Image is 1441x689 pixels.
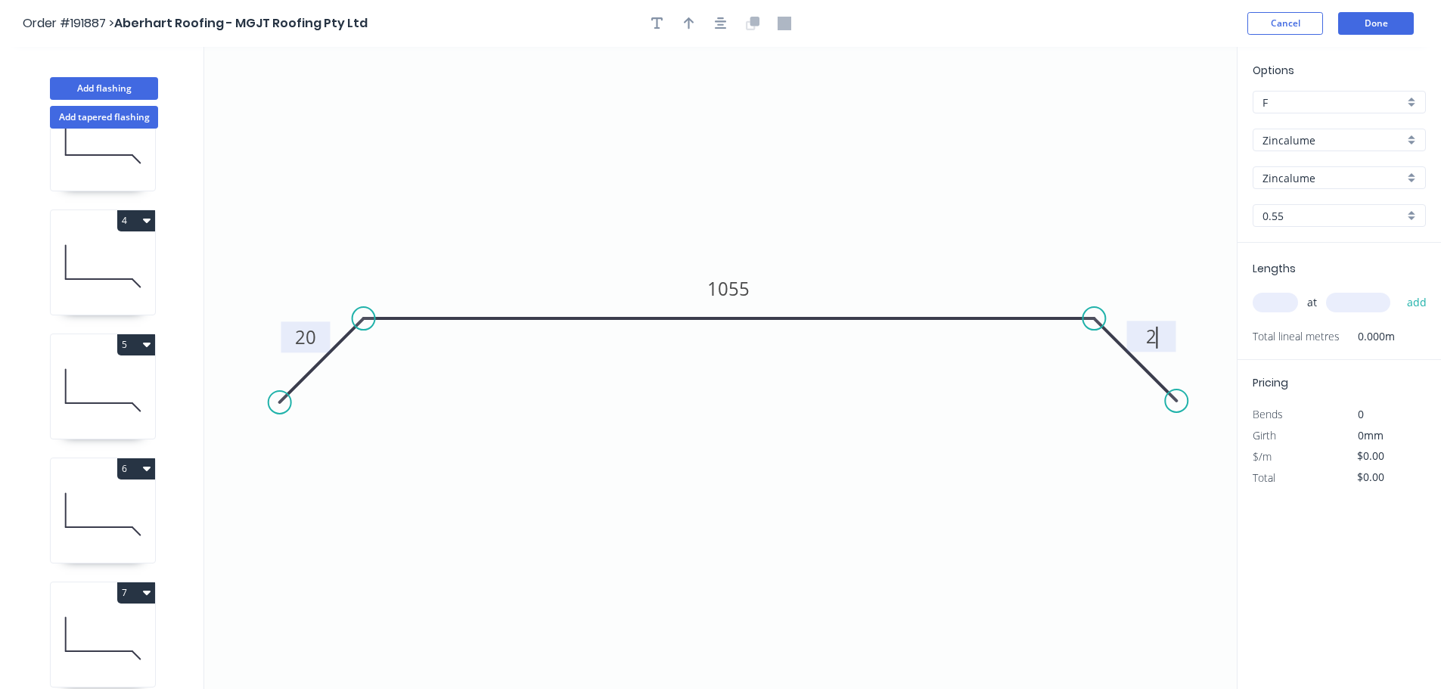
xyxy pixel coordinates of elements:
input: Price level [1262,95,1404,110]
button: Cancel [1247,12,1323,35]
button: Add flashing [50,77,158,100]
button: 5 [117,334,155,355]
span: Total [1253,470,1275,485]
span: Bends [1253,407,1283,421]
tspan: 1055 [707,276,750,301]
button: Add tapered flashing [50,106,158,129]
span: 0 [1358,407,1364,421]
button: Done [1338,12,1414,35]
tspan: 20 [295,324,316,349]
tspan: 2 [1146,324,1157,349]
input: Colour [1262,170,1404,186]
input: Thickness [1262,208,1404,224]
button: 7 [117,582,155,604]
button: 6 [117,458,155,480]
span: Girth [1253,428,1276,442]
span: Order #191887 > [23,14,114,32]
span: Options [1253,63,1294,78]
span: Pricing [1253,375,1288,390]
span: 0mm [1358,428,1384,442]
input: Material [1262,132,1404,148]
button: 4 [117,210,155,231]
span: 0.000m [1340,326,1395,347]
span: Total lineal metres [1253,326,1340,347]
button: add [1399,290,1435,315]
span: $/m [1253,449,1272,464]
span: at [1307,292,1317,313]
svg: 0 [204,47,1237,689]
span: Lengths [1253,261,1296,276]
span: Aberhart Roofing - MGJT Roofing Pty Ltd [114,14,368,32]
